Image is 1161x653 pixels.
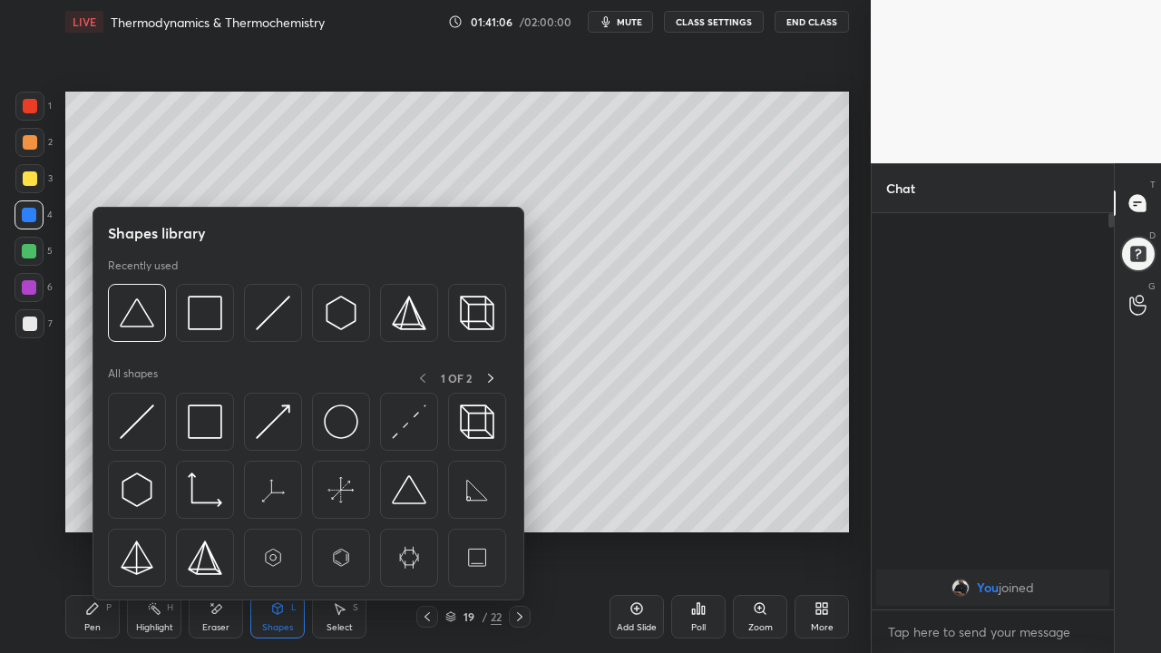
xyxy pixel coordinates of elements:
h4: Thermodynamics & Thermochemistry [111,14,325,31]
img: svg+xml;charset=utf-8,%3Csvg%20xmlns%3D%22http%3A%2F%2Fwww.w3.org%2F2000%2Fsvg%22%20width%3D%2238... [392,473,426,507]
img: svg+xml;charset=utf-8,%3Csvg%20xmlns%3D%22http%3A%2F%2Fwww.w3.org%2F2000%2Fsvg%22%20width%3D%2234... [188,296,222,330]
p: D [1149,229,1156,242]
img: svg+xml;charset=utf-8,%3Csvg%20xmlns%3D%22http%3A%2F%2Fwww.w3.org%2F2000%2Fsvg%22%20width%3D%2238... [120,296,154,330]
p: Recently used [108,258,178,273]
div: 2 [15,128,53,157]
div: 5 [15,237,53,266]
img: svg+xml;charset=utf-8,%3Csvg%20xmlns%3D%22http%3A%2F%2Fwww.w3.org%2F2000%2Fsvg%22%20width%3D%2235... [460,404,494,439]
div: Select [327,623,353,632]
p: All shapes [108,366,158,389]
img: svg+xml;charset=utf-8,%3Csvg%20xmlns%3D%22http%3A%2F%2Fwww.w3.org%2F2000%2Fsvg%22%20width%3D%2235... [460,296,494,330]
h5: Shapes library [108,222,206,244]
p: G [1148,279,1156,293]
div: S [353,603,358,612]
button: End Class [775,11,849,33]
div: 22 [491,609,502,625]
img: svg+xml;charset=utf-8,%3Csvg%20xmlns%3D%22http%3A%2F%2Fwww.w3.org%2F2000%2Fsvg%22%20width%3D%2265... [256,541,290,575]
span: joined [999,580,1034,595]
div: 1 [15,92,52,121]
div: P [106,603,112,612]
img: svg+xml;charset=utf-8,%3Csvg%20xmlns%3D%22http%3A%2F%2Fwww.w3.org%2F2000%2Fsvg%22%20width%3D%2265... [392,541,426,575]
div: LIVE [65,11,103,33]
img: svg+xml;charset=utf-8,%3Csvg%20xmlns%3D%22http%3A%2F%2Fwww.w3.org%2F2000%2Fsvg%22%20width%3D%2234... [188,541,222,575]
span: mute [617,15,642,28]
img: svg+xml;charset=utf-8,%3Csvg%20xmlns%3D%22http%3A%2F%2Fwww.w3.org%2F2000%2Fsvg%22%20width%3D%2265... [460,541,494,575]
div: Add Slide [617,623,657,632]
button: mute [588,11,653,33]
img: svg+xml;charset=utf-8,%3Csvg%20xmlns%3D%22http%3A%2F%2Fwww.w3.org%2F2000%2Fsvg%22%20width%3D%2234... [120,541,154,575]
span: You [977,580,999,595]
div: More [811,623,834,632]
div: H [167,603,173,612]
p: T [1150,178,1156,191]
p: Chat [872,164,930,212]
div: Eraser [202,623,229,632]
img: svg+xml;charset=utf-8,%3Csvg%20xmlns%3D%22http%3A%2F%2Fwww.w3.org%2F2000%2Fsvg%22%20width%3D%2265... [460,473,494,507]
img: svg+xml;charset=utf-8,%3Csvg%20xmlns%3D%22http%3A%2F%2Fwww.w3.org%2F2000%2Fsvg%22%20width%3D%2230... [324,296,358,330]
div: Poll [691,623,706,632]
img: svg+xml;charset=utf-8,%3Csvg%20xmlns%3D%22http%3A%2F%2Fwww.w3.org%2F2000%2Fsvg%22%20width%3D%2230... [256,404,290,439]
img: svg+xml;charset=utf-8,%3Csvg%20xmlns%3D%22http%3A%2F%2Fwww.w3.org%2F2000%2Fsvg%22%20width%3D%2265... [256,473,290,507]
img: svg+xml;charset=utf-8,%3Csvg%20xmlns%3D%22http%3A%2F%2Fwww.w3.org%2F2000%2Fsvg%22%20width%3D%2233... [188,473,222,507]
p: 1 OF 2 [441,371,472,385]
img: svg+xml;charset=utf-8,%3Csvg%20xmlns%3D%22http%3A%2F%2Fwww.w3.org%2F2000%2Fsvg%22%20width%3D%2265... [324,541,358,575]
button: CLASS SETTINGS [664,11,764,33]
div: Highlight [136,623,173,632]
div: Zoom [748,623,773,632]
div: 19 [460,611,478,622]
div: L [291,603,297,612]
div: / [482,611,487,622]
img: svg+xml;charset=utf-8,%3Csvg%20xmlns%3D%22http%3A%2F%2Fwww.w3.org%2F2000%2Fsvg%22%20width%3D%2234... [188,404,222,439]
img: svg+xml;charset=utf-8,%3Csvg%20xmlns%3D%22http%3A%2F%2Fwww.w3.org%2F2000%2Fsvg%22%20width%3D%2230... [120,404,154,439]
div: Shapes [262,623,293,632]
img: svg+xml;charset=utf-8,%3Csvg%20xmlns%3D%22http%3A%2F%2Fwww.w3.org%2F2000%2Fsvg%22%20width%3D%2265... [324,473,358,507]
div: grid [872,566,1114,609]
img: faa59a2d31d341bfac7998e9f8798381.jpg [951,579,970,597]
img: svg+xml;charset=utf-8,%3Csvg%20xmlns%3D%22http%3A%2F%2Fwww.w3.org%2F2000%2Fsvg%22%20width%3D%2230... [392,404,426,439]
img: svg+xml;charset=utf-8,%3Csvg%20xmlns%3D%22http%3A%2F%2Fwww.w3.org%2F2000%2Fsvg%22%20width%3D%2230... [120,473,154,507]
div: 4 [15,200,53,229]
div: 3 [15,164,53,193]
img: svg+xml;charset=utf-8,%3Csvg%20xmlns%3D%22http%3A%2F%2Fwww.w3.org%2F2000%2Fsvg%22%20width%3D%2236... [324,404,358,439]
img: svg+xml;charset=utf-8,%3Csvg%20xmlns%3D%22http%3A%2F%2Fwww.w3.org%2F2000%2Fsvg%22%20width%3D%2234... [392,296,426,330]
div: 6 [15,273,53,302]
div: 7 [15,309,53,338]
img: svg+xml;charset=utf-8,%3Csvg%20xmlns%3D%22http%3A%2F%2Fwww.w3.org%2F2000%2Fsvg%22%20width%3D%2230... [256,296,290,330]
div: Pen [84,623,101,632]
